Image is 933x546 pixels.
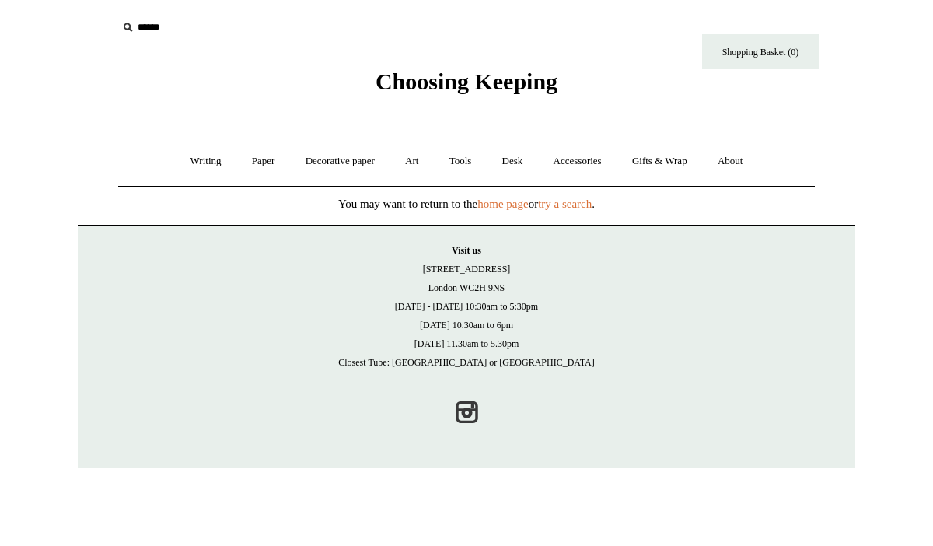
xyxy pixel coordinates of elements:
span: Choosing Keeping [376,68,557,94]
a: About [704,141,757,182]
a: Writing [176,141,236,182]
a: Decorative paper [292,141,389,182]
a: Accessories [540,141,616,182]
a: Shopping Basket (0) [702,34,819,69]
a: try a search [538,198,592,210]
a: Gifts & Wrap [618,141,701,182]
a: Art [391,141,432,182]
strong: Visit us [452,245,481,256]
a: Choosing Keeping [376,81,557,92]
p: You may want to return to the or . [78,194,855,213]
a: Instagram [449,395,484,429]
a: Tools [435,141,486,182]
p: [STREET_ADDRESS] London WC2H 9NS [DATE] - [DATE] 10:30am to 5:30pm [DATE] 10.30am to 6pm [DATE] 1... [93,241,840,372]
a: home page [477,198,528,210]
a: Desk [488,141,537,182]
a: Paper [238,141,289,182]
